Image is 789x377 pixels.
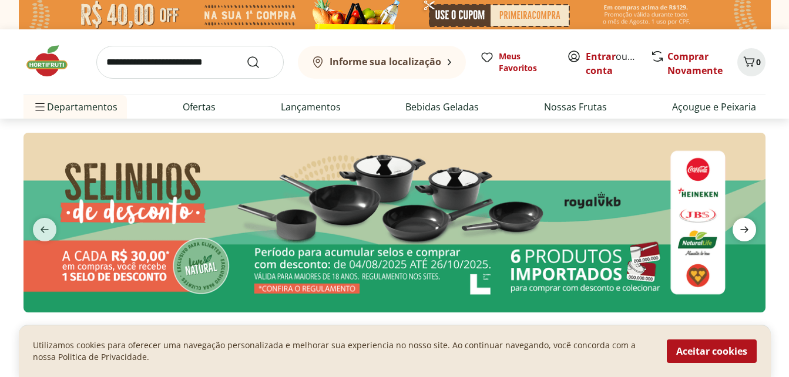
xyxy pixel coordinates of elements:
button: Informe sua localização [298,46,466,79]
button: Current page from fs-carousel [391,322,408,350]
button: next [723,218,766,241]
input: search [96,46,284,79]
button: Submit Search [246,55,274,69]
button: Go to page 4 from fs-carousel [372,322,382,350]
a: Bebidas Geladas [405,100,479,114]
button: previous [23,218,66,241]
button: Go to page 1 from fs-carousel [344,322,354,350]
button: Go to page 8 from fs-carousel [417,322,427,350]
img: selinhos [23,133,766,312]
a: Meus Favoritos [480,51,553,74]
b: Informe sua localização [330,55,441,68]
span: ou [586,49,638,78]
a: Lançamentos [281,100,341,114]
span: Departamentos [33,93,117,121]
button: Menu [33,93,47,121]
button: Go to page 5 from fs-carousel [382,322,391,350]
a: Entrar [586,50,616,63]
button: Go to page 9 from fs-carousel [427,322,436,350]
button: Go to page 7 from fs-carousel [408,322,417,350]
span: 0 [756,56,761,68]
span: Meus Favoritos [499,51,553,74]
button: Go to page 3 from fs-carousel [363,322,372,350]
button: Carrinho [737,48,766,76]
a: Açougue e Peixaria [672,100,756,114]
button: Go to page 10 from fs-carousel [436,322,445,350]
a: Criar conta [586,50,650,77]
p: Utilizamos cookies para oferecer uma navegação personalizada e melhorar sua experiencia no nosso ... [33,339,653,363]
button: Go to page 2 from fs-carousel [354,322,363,350]
img: Hortifruti [23,43,82,79]
a: Nossas Frutas [544,100,607,114]
a: Ofertas [183,100,216,114]
button: Aceitar cookies [667,339,757,363]
a: Comprar Novamente [667,50,723,77]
